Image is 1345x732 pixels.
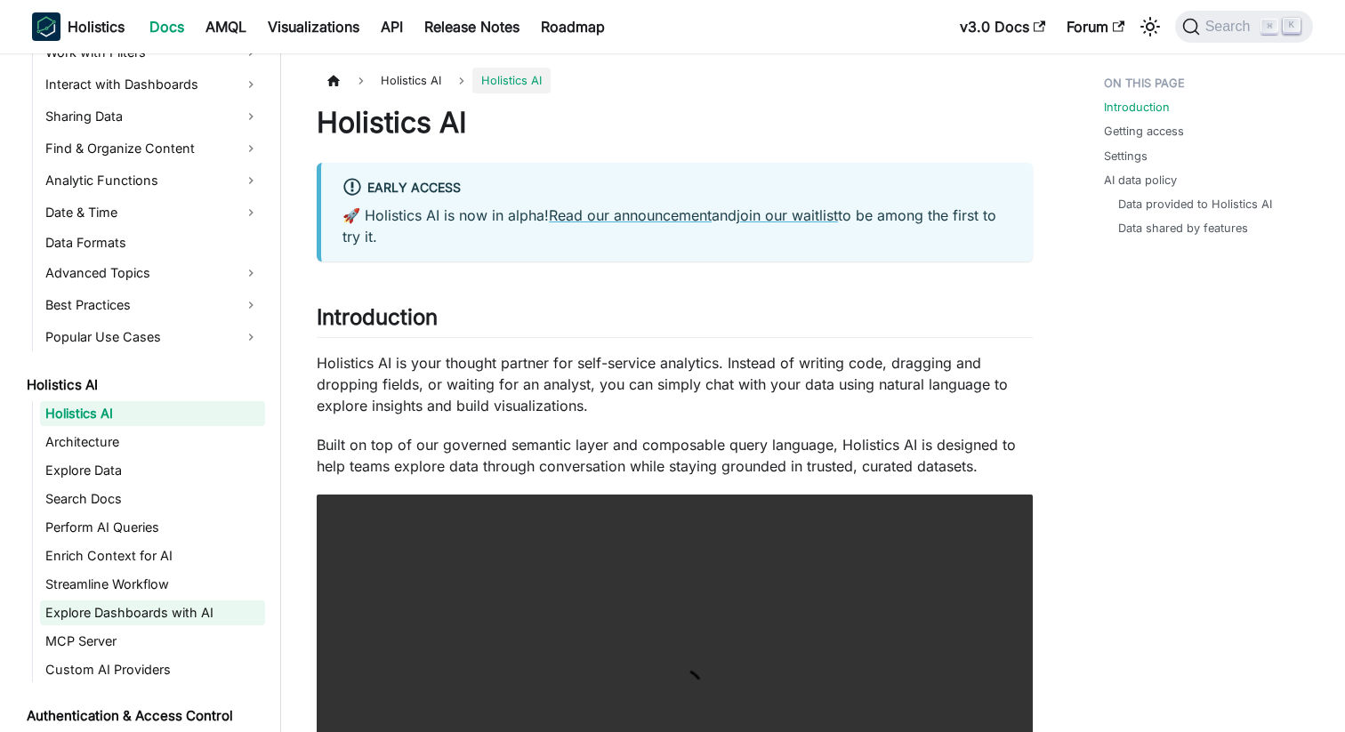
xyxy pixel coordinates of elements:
a: Forum [1056,12,1135,41]
button: Switch between dark and light mode (currently light mode) [1136,12,1164,41]
span: Search [1200,19,1261,35]
a: Explore Data [40,458,265,483]
a: API [370,12,414,41]
a: Explore Dashboards with AI [40,600,265,625]
a: Analytic Functions [40,166,265,195]
a: Docs [139,12,195,41]
a: MCP Server [40,629,265,654]
span: Holistics AI [472,68,551,93]
a: Custom AI Providers [40,657,265,682]
kbd: ⌘ [1260,19,1278,35]
a: Interact with Dashboards [40,70,265,99]
p: 🚀 Holistics AI is now in alpha! and to be among the first to try it. [342,205,1011,247]
span: Holistics AI [372,68,450,93]
h1: Holistics AI [317,105,1033,141]
h2: Introduction [317,304,1033,338]
a: Roadmap [530,12,616,41]
p: Holistics AI is your thought partner for self-service analytics. Instead of writing code, draggin... [317,352,1033,416]
a: Holistics AI [40,401,265,426]
nav: Breadcrumbs [317,68,1033,93]
a: Release Notes [414,12,530,41]
a: Advanced Topics [40,259,265,287]
img: Holistics [32,12,60,41]
kbd: K [1283,18,1301,34]
a: Streamline Workflow [40,572,265,597]
p: Built on top of our governed semantic layer and composable query language, Holistics AI is design... [317,434,1033,477]
div: Early Access [342,177,1011,200]
nav: Docs sidebar [14,53,281,732]
a: Read our announcement [549,206,712,224]
a: Introduction [1104,99,1170,116]
a: Holistics AI [21,373,265,398]
a: Data provided to Holistics AI [1118,196,1272,213]
a: AMQL [195,12,257,41]
a: Data shared by features [1118,220,1248,237]
a: Settings [1104,148,1148,165]
a: AI data policy [1104,172,1177,189]
a: Popular Use Cases [40,323,265,351]
a: Perform AI Queries [40,515,265,540]
a: Search Docs [40,487,265,511]
a: Getting access [1104,123,1184,140]
a: Sharing Data [40,102,265,131]
button: Search (Command+K) [1175,11,1313,43]
a: Architecture [40,430,265,454]
a: Data Formats [40,230,265,255]
a: HolisticsHolistics [32,12,125,41]
a: Find & Organize Content [40,134,265,163]
a: Best Practices [40,291,265,319]
a: join our waitlist [737,206,838,224]
a: v3.0 Docs [949,12,1056,41]
a: Visualizations [257,12,370,41]
a: Home page [317,68,350,93]
a: Authentication & Access Control [21,704,265,728]
a: Date & Time [40,198,265,227]
b: Holistics [68,16,125,37]
a: Enrich Context for AI [40,543,265,568]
